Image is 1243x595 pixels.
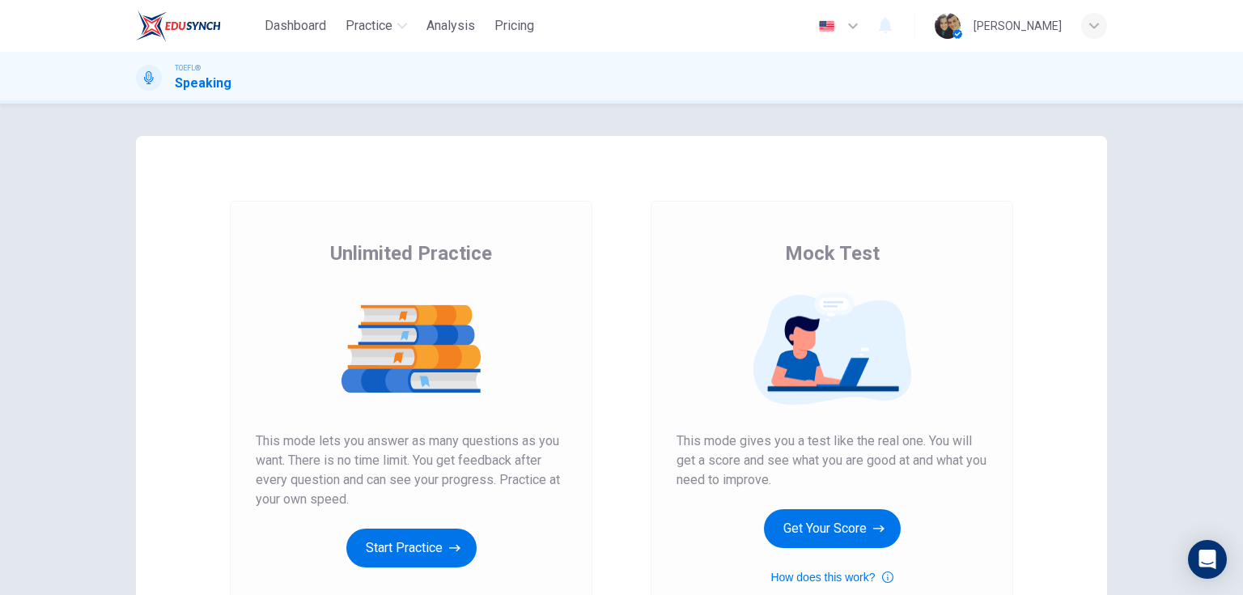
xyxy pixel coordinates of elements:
span: Dashboard [265,16,326,36]
span: Pricing [494,16,534,36]
a: EduSynch logo [136,10,258,42]
span: Practice [346,16,392,36]
span: Analysis [426,16,475,36]
button: Pricing [488,11,541,40]
button: Practice [339,11,414,40]
button: Analysis [420,11,482,40]
span: Mock Test [785,240,880,266]
span: Unlimited Practice [330,240,492,266]
button: Get Your Score [764,509,901,548]
span: This mode lets you answer as many questions as you want. There is no time limit. You get feedback... [256,431,566,509]
button: Dashboard [258,11,333,40]
div: [PERSON_NAME] [974,16,1062,36]
img: en [817,20,837,32]
button: Start Practice [346,529,477,567]
button: How does this work? [770,567,893,587]
span: TOEFL® [175,62,201,74]
img: EduSynch logo [136,10,221,42]
span: This mode gives you a test like the real one. You will get a score and see what you are good at a... [677,431,987,490]
h1: Speaking [175,74,231,93]
img: Profile picture [935,13,961,39]
div: Open Intercom Messenger [1188,540,1227,579]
